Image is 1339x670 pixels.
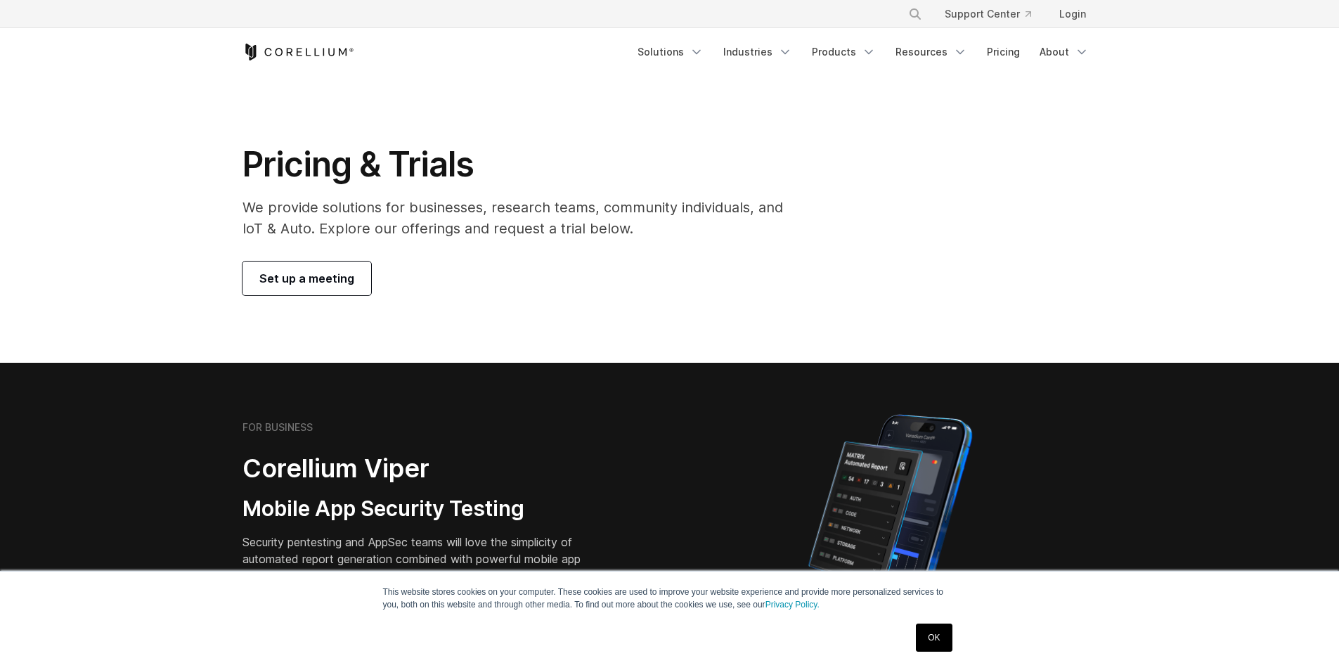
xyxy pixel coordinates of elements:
p: We provide solutions for businesses, research teams, community individuals, and IoT & Auto. Explo... [242,197,803,239]
div: Navigation Menu [891,1,1097,27]
a: Support Center [933,1,1042,27]
p: Security pentesting and AppSec teams will love the simplicity of automated report generation comb... [242,534,602,584]
a: Solutions [629,39,712,65]
div: Navigation Menu [629,39,1097,65]
h1: Pricing & Trials [242,143,803,186]
a: Set up a meeting [242,262,371,295]
a: Industries [715,39,801,65]
button: Search [903,1,928,27]
a: Login [1048,1,1097,27]
h3: Mobile App Security Testing [242,496,602,522]
a: Corellium Home [242,44,354,60]
a: About [1031,39,1097,65]
h6: FOR BUSINESS [242,421,313,434]
a: Pricing [978,39,1028,65]
a: OK [916,624,952,652]
img: Corellium MATRIX automated report on iPhone showing app vulnerability test results across securit... [784,408,996,654]
span: Set up a meeting [259,270,354,287]
a: Resources [887,39,976,65]
a: Privacy Policy. [765,600,820,610]
h2: Corellium Viper [242,453,602,484]
p: This website stores cookies on your computer. These cookies are used to improve your website expe... [383,586,957,611]
a: Products [803,39,884,65]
